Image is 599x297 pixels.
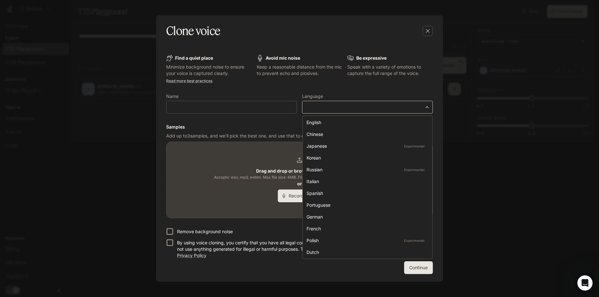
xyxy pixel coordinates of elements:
div: Dutch [307,249,426,256]
p: Experimental [403,238,426,243]
iframe: Intercom live chat [577,275,593,291]
div: German [307,213,426,220]
div: English [307,119,426,126]
p: Experimental [403,143,426,149]
div: Japanese [307,143,426,149]
div: Russian [307,166,426,173]
div: Portuguese [307,202,426,208]
div: Spanish [307,190,426,197]
div: French [307,225,426,232]
div: Italian [307,178,426,185]
p: Experimental [403,167,426,173]
div: Chinese [307,131,426,137]
div: Korean [307,154,426,161]
div: Polish [307,237,426,244]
